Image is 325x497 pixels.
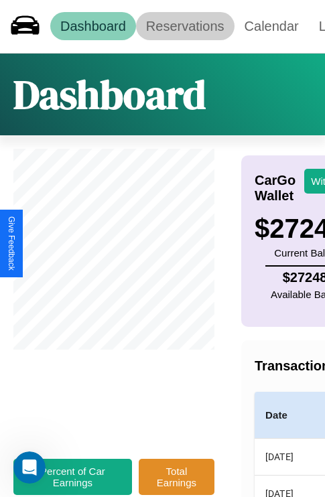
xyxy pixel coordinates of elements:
a: Dashboard [50,12,136,40]
a: Reservations [136,12,235,40]
button: Percent of Car Earnings [13,459,132,495]
h1: Dashboard [13,67,206,122]
button: Total Earnings [139,459,214,495]
th: [DATE] [255,439,322,476]
div: Give Feedback [7,216,16,271]
h4: Date [265,407,312,423]
a: Calendar [235,12,309,40]
h4: CarGo Wallet [255,173,304,204]
iframe: Intercom live chat [13,451,46,484]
